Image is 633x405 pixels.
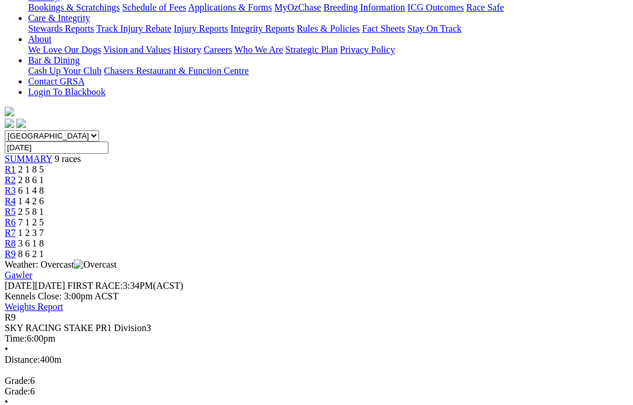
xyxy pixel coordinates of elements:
[67,281,183,291] span: 3:34PM(ACST)
[18,207,44,217] span: 2 5 8 1
[5,217,16,227] a: R6
[5,154,52,164] a: SUMMARY
[5,175,16,185] a: R2
[74,259,117,270] img: Overcast
[466,2,503,12] a: Race Safe
[5,355,628,365] div: 400m
[173,23,228,33] a: Injury Reports
[67,281,122,291] span: FIRST RACE:
[5,207,16,217] a: R5
[18,175,44,185] span: 2 8 6 1
[5,302,63,312] a: Weights Report
[5,333,27,343] span: Time:
[28,45,628,55] div: About
[5,376,30,386] span: Grade:
[5,386,30,396] span: Grade:
[18,217,44,227] span: 7 1 2 5
[28,23,94,33] a: Stewards Reports
[407,2,464,12] a: ICG Outcomes
[96,23,171,33] a: Track Injury Rebate
[188,2,272,12] a: Applications & Forms
[5,281,35,291] span: [DATE]
[18,185,44,195] span: 6 1 4 8
[28,76,84,86] a: Contact GRSA
[5,344,8,354] span: •
[103,45,171,55] a: Vision and Values
[5,249,16,259] a: R9
[5,312,16,322] span: R9
[340,45,395,55] a: Privacy Policy
[28,23,628,34] div: Care & Integrity
[104,66,249,76] a: Chasers Restaurant & Function Centre
[230,23,294,33] a: Integrity Reports
[285,45,338,55] a: Strategic Plan
[5,376,628,386] div: 6
[173,45,201,55] a: History
[28,66,628,76] div: Bar & Dining
[28,13,90,23] a: Care & Integrity
[5,141,108,154] input: Select date
[297,23,360,33] a: Rules & Policies
[5,291,628,302] div: Kennels Close: 3:00pm ACST
[5,238,16,248] a: R8
[5,281,65,291] span: [DATE]
[5,164,16,174] a: R1
[203,45,232,55] a: Careers
[5,185,16,195] a: R3
[18,228,44,238] span: 1 2 3 7
[18,249,44,259] span: 8 6 2 1
[5,355,40,365] span: Distance:
[55,154,81,164] span: 9 races
[122,2,186,12] a: Schedule of Fees
[28,34,52,44] a: About
[407,23,461,33] a: Stay On Track
[18,238,44,248] span: 3 6 1 8
[18,196,44,206] span: 1 4 2 6
[28,66,101,76] a: Cash Up Your Club
[5,323,628,333] div: SKY RACING STAKE PR1 Division3
[16,119,26,128] img: twitter.svg
[234,45,283,55] a: Who We Are
[5,333,628,344] div: 6:00pm
[5,386,628,397] div: 6
[5,196,16,206] a: R4
[5,107,14,116] img: logo-grsa-white.png
[324,2,405,12] a: Breeding Information
[274,2,321,12] a: MyOzChase
[28,55,80,65] a: Bar & Dining
[18,164,44,174] span: 2 1 8 5
[28,2,120,12] a: Bookings & Scratchings
[28,2,628,13] div: Industry
[5,119,14,128] img: facebook.svg
[362,23,405,33] a: Fact Sheets
[28,87,105,97] a: Login To Blackbook
[5,259,117,269] span: Weather: Overcast
[5,270,32,280] a: Gawler
[28,45,101,55] a: We Love Our Dogs
[5,228,16,238] a: R7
